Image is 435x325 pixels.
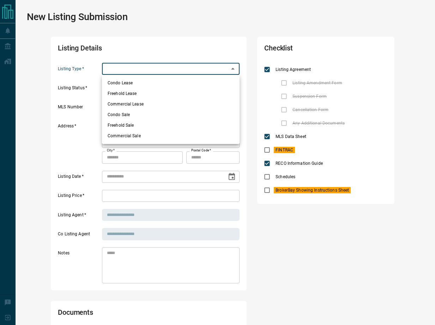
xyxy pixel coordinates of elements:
li: Condo Sale [102,109,240,120]
li: Commercial Sale [102,131,240,141]
li: Condo Lease [102,78,240,88]
li: Freehold Lease [102,88,240,99]
li: Freehold Sale [102,120,240,131]
li: Commercial Lease [102,99,240,109]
